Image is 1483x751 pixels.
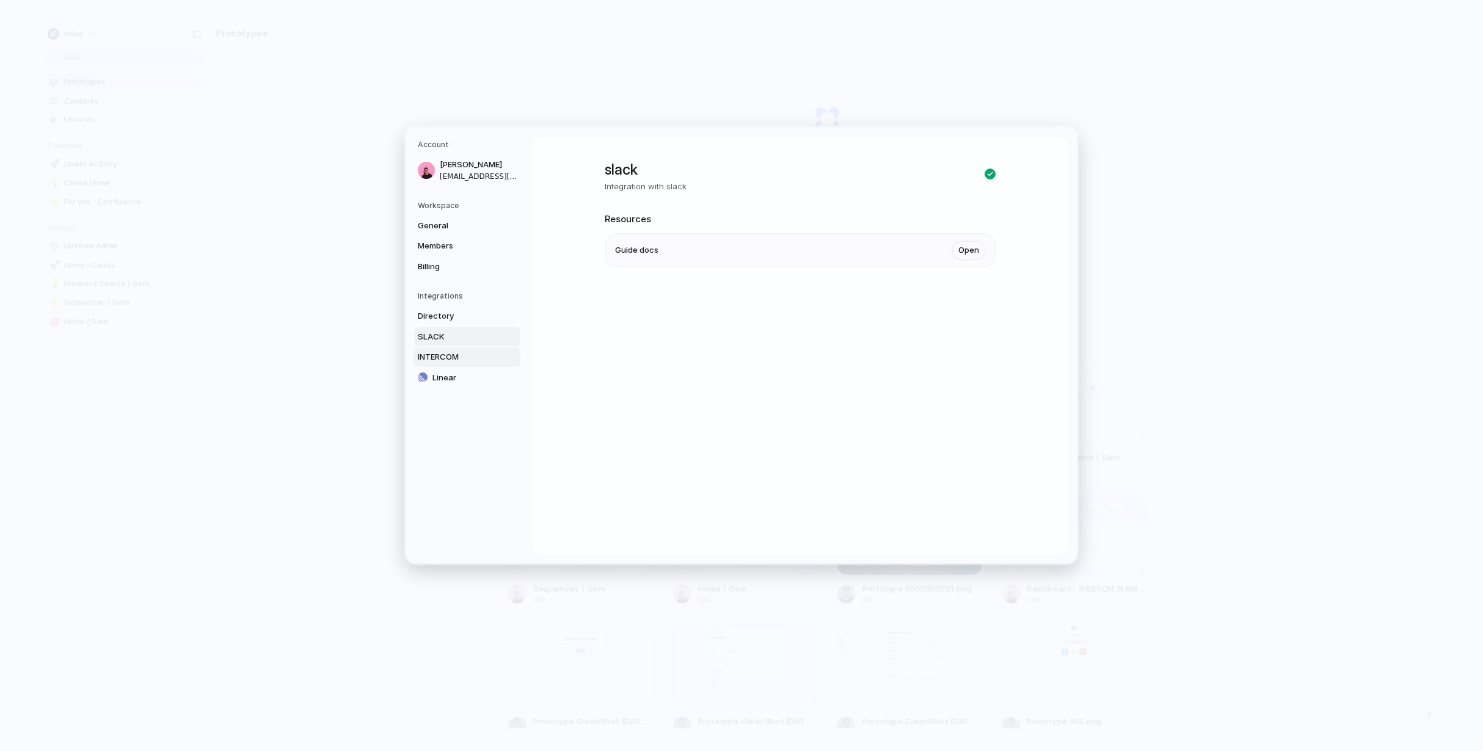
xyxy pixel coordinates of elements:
[418,310,496,322] span: Directory
[418,351,496,363] span: INTERCOM
[418,240,496,252] span: Members
[432,372,511,384] span: Linear
[414,216,520,236] a: General
[418,261,496,273] span: Billing
[952,241,985,259] a: Open
[418,220,496,232] span: General
[418,291,520,302] h5: Integrations
[440,159,518,171] span: [PERSON_NAME]
[414,236,520,256] a: Members
[414,347,520,367] a: INTERCOM
[615,245,658,257] span: Guide docs
[605,159,687,181] h1: slack
[418,200,520,211] h5: Workspace
[605,181,687,193] p: Integration with slack
[418,331,496,343] span: SLACK
[440,171,518,182] span: [EMAIL_ADDRESS][DOMAIN_NAME]
[418,139,520,150] h5: Account
[605,212,996,227] h2: Resources
[414,155,520,186] a: [PERSON_NAME][EMAIL_ADDRESS][DOMAIN_NAME]
[414,327,520,347] a: SLACK
[414,257,520,277] a: Billing
[414,307,520,326] a: Directory
[414,368,520,388] a: Linear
